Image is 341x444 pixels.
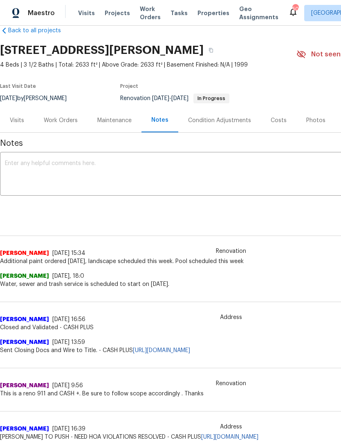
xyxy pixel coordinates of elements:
[78,9,95,17] span: Visits
[306,116,325,125] div: Photos
[97,116,132,125] div: Maintenance
[52,339,85,345] span: [DATE] 13:59
[170,10,188,16] span: Tasks
[52,317,85,322] span: [DATE] 16:56
[52,273,84,279] span: [DATE], 18:0
[52,383,83,388] span: [DATE] 9:56
[151,116,168,124] div: Notes
[152,96,188,101] span: -
[239,5,278,21] span: Geo Assignments
[188,116,251,125] div: Condition Adjustments
[194,96,229,101] span: In Progress
[152,96,169,101] span: [DATE]
[201,434,258,440] a: [URL][DOMAIN_NAME]
[271,116,287,125] div: Costs
[211,247,251,255] span: Renovation
[120,84,138,89] span: Project
[105,9,130,17] span: Projects
[171,96,188,101] span: [DATE]
[292,5,298,13] div: 50
[197,9,229,17] span: Properties
[204,43,218,58] button: Copy Address
[10,116,24,125] div: Visits
[215,423,247,431] span: Address
[120,96,229,101] span: Renovation
[44,116,78,125] div: Work Orders
[215,313,247,321] span: Address
[140,5,161,21] span: Work Orders
[52,250,85,256] span: [DATE] 15:34
[133,348,190,353] a: [URL][DOMAIN_NAME]
[211,379,251,388] span: Renovation
[52,426,85,432] span: [DATE] 16:39
[28,9,55,17] span: Maestro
